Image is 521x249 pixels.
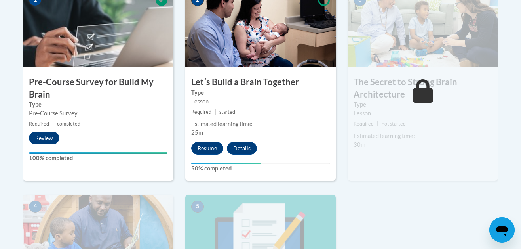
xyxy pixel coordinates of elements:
span: 30m [354,141,365,148]
span: Required [191,109,211,115]
span: not started [382,121,406,127]
span: 5 [191,201,204,213]
div: Lesson [354,109,492,118]
h3: The Secret to Strong Brain Architecture [348,76,498,101]
span: Required [29,121,49,127]
div: Lesson [191,97,330,106]
label: 50% completed [191,164,330,173]
span: 25m [191,129,203,136]
span: 4 [29,201,42,213]
label: Type [191,88,330,97]
label: 100% completed [29,154,167,163]
div: Your progress [29,152,167,154]
label: Type [29,100,167,109]
label: Type [354,100,492,109]
span: started [219,109,235,115]
iframe: Button to launch messaging window [489,217,515,243]
div: Pre-Course Survey [29,109,167,118]
span: Required [354,121,374,127]
h3: Pre-Course Survey for Build My Brain [23,76,173,101]
div: Your progress [191,163,260,164]
div: Estimated learning time: [191,120,330,128]
span: | [52,121,54,127]
div: Estimated learning time: [354,132,492,140]
span: completed [57,121,80,127]
button: Details [227,142,257,155]
h3: Letʹs Build a Brain Together [185,76,336,88]
button: Review [29,132,59,144]
span: | [377,121,378,127]
button: Resume [191,142,223,155]
span: | [215,109,216,115]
